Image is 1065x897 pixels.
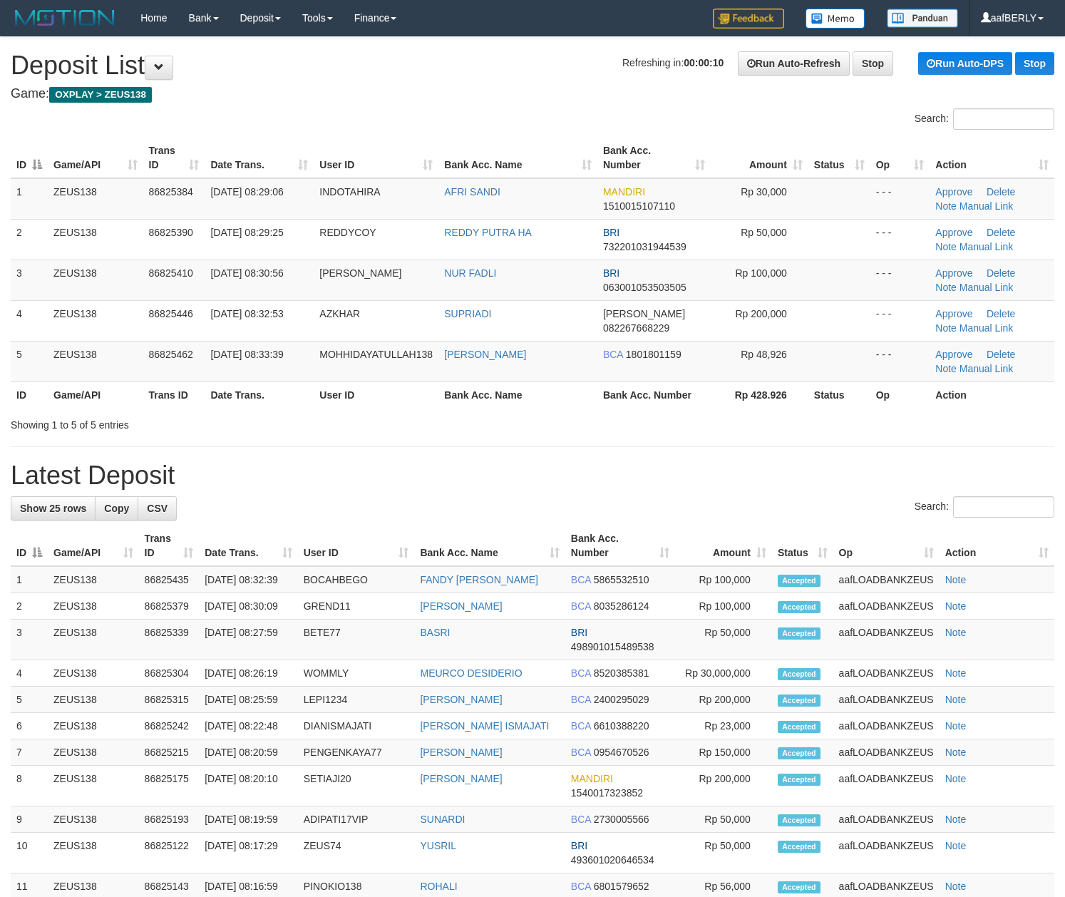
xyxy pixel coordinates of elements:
span: Accepted [778,774,820,786]
td: ZEUS138 [48,660,139,687]
span: Copy 1801801159 to clipboard [626,349,681,360]
td: 9 [11,806,48,833]
a: Manual Link [959,241,1014,252]
span: Copy 732201031944539 to clipboard [603,241,686,252]
td: aafLOADBANKZEUS [833,766,940,806]
td: aafLOADBANKZEUS [833,620,940,660]
a: YUSRIL [420,840,456,851]
td: [DATE] 08:27:59 [199,620,297,660]
td: DIANISMAJATI [298,713,415,739]
a: FANDY [PERSON_NAME] [420,574,537,585]
td: 5 [11,341,48,381]
th: Status: activate to sort column ascending [808,138,870,178]
a: Manual Link [959,282,1014,293]
span: Accepted [778,627,820,640]
a: Approve [935,186,972,198]
th: Action: activate to sort column ascending [930,138,1054,178]
a: ROHALI [420,881,457,892]
td: 5 [11,687,48,713]
span: Copy 493601020646534 to clipboard [571,854,654,866]
th: Action [930,381,1054,408]
span: Copy 6801579652 to clipboard [594,881,649,892]
a: Delete [987,349,1015,360]
a: Note [945,840,967,851]
span: BCA [571,814,591,825]
td: 6 [11,713,48,739]
a: Stop [853,51,893,76]
td: LEPI1234 [298,687,415,713]
th: Amount: activate to sort column ascending [711,138,808,178]
td: ADIPATI17VIP [298,806,415,833]
span: 86825390 [149,227,193,238]
span: 86825462 [149,349,193,360]
a: Delete [987,267,1015,279]
a: [PERSON_NAME] [420,747,502,758]
a: BASRI [420,627,450,638]
span: Accepted [778,575,820,587]
td: 4 [11,300,48,341]
th: Trans ID [143,381,205,408]
a: Approve [935,349,972,360]
span: Copy 063001053503505 to clipboard [603,282,686,293]
span: Copy 498901015489538 to clipboard [571,641,654,652]
a: AFRI SANDI [444,186,500,198]
td: WOMMLY [298,660,415,687]
input: Search: [953,496,1054,518]
a: Note [935,241,957,252]
td: BETE77 [298,620,415,660]
td: [DATE] 08:30:09 [199,593,297,620]
span: BCA [571,747,591,758]
a: Delete [987,227,1015,238]
span: Rp 50,000 [741,227,787,238]
span: 86825410 [149,267,193,279]
a: CSV [138,496,177,521]
th: Trans ID: activate to sort column ascending [139,526,200,566]
td: 86825242 [139,713,200,739]
span: Rp 200,000 [735,308,786,319]
th: Bank Acc. Number: activate to sort column ascending [597,138,711,178]
span: Rp 100,000 [735,267,786,279]
td: [DATE] 08:32:39 [199,566,297,593]
span: 86825446 [149,308,193,319]
span: Copy 2730005566 to clipboard [594,814,649,825]
td: 86825304 [139,660,200,687]
span: BCA [571,574,591,585]
span: BCA [571,600,591,612]
td: Rp 50,000 [675,833,772,873]
a: Note [945,694,967,705]
th: Op [870,381,930,408]
label: Search: [915,496,1054,518]
th: User ID: activate to sort column ascending [314,138,438,178]
td: 1 [11,178,48,220]
span: BRI [571,840,587,851]
td: - - - [870,219,930,260]
td: ZEUS138 [48,713,139,739]
span: Copy [104,503,129,514]
td: Rp 23,000 [675,713,772,739]
span: 86825384 [149,186,193,198]
td: Rp 200,000 [675,766,772,806]
td: 4 [11,660,48,687]
span: Copy 1540017323852 to clipboard [571,787,643,799]
td: 10 [11,833,48,873]
span: OXPLAY > ZEUS138 [49,87,152,103]
span: [DATE] 08:30:56 [210,267,283,279]
td: aafLOADBANKZEUS [833,739,940,766]
th: Status: activate to sort column ascending [772,526,833,566]
td: ZEUS138 [48,739,139,766]
th: Game/API: activate to sort column ascending [48,526,139,566]
td: aafLOADBANKZEUS [833,660,940,687]
td: [DATE] 08:20:10 [199,766,297,806]
a: Approve [935,227,972,238]
th: User ID [314,381,438,408]
td: 86825339 [139,620,200,660]
td: 2 [11,219,48,260]
td: 2 [11,593,48,620]
a: SUPRIADI [444,308,491,319]
a: Note [945,747,967,758]
span: Accepted [778,881,820,893]
td: 86825379 [139,593,200,620]
a: Delete [987,308,1015,319]
td: BOCAHBEGO [298,566,415,593]
a: SUNARDI [420,814,465,825]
